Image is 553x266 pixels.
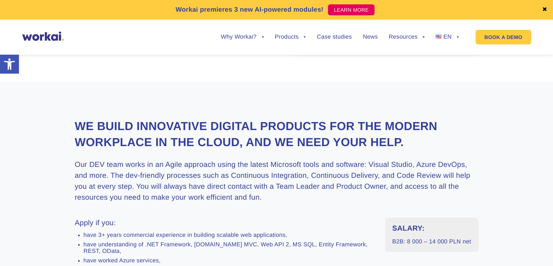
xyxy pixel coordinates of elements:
[328,4,374,15] a: LEARN MORE
[75,159,478,203] h3: Our DEV team works in an Agile approach using the latest Microsoft tools and software: Visual Stu...
[443,34,452,40] span: EN
[542,7,547,13] a: ✖
[389,34,425,40] a: Resources
[84,242,374,255] li: have understanding of .NET Framework, [DOMAIN_NAME] MVC, Web API 2, MS SQL, Entity Framework, RES...
[2,139,338,166] span: I hereby consent to the processing of my personal data of a special category contained in my appl...
[221,34,264,40] a: Why Workai?
[392,238,471,246] p: B2B: 8 000 – 14 000 PLN net
[392,223,471,234] h3: SALARY:
[75,218,374,228] h3: Apply if you:
[75,118,478,150] h2: We build innovative digital products for the modern workplace in the Cloud, and we need your help.
[363,34,378,40] a: News
[84,232,374,239] li: have 3+ years commercial experience in building scalable web applications,
[317,34,352,40] a: Case studies
[2,102,7,106] input: I hereby consent to the processing of the personal data I have provided during the recruitment pr...
[2,140,7,144] input: I hereby consent to the processing of my personal data of a special category contained in my appl...
[476,30,531,44] a: BOOK A DEMO
[176,5,324,15] p: Workai premieres 3 new AI-powered modules!
[84,258,374,264] li: have worked Azure services,
[275,34,306,40] a: Products
[171,30,229,37] span: Mobile phone number
[107,195,141,203] a: Privacy Policy
[2,101,329,121] span: I hereby consent to the processing of the personal data I have provided during the recruitment pr...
